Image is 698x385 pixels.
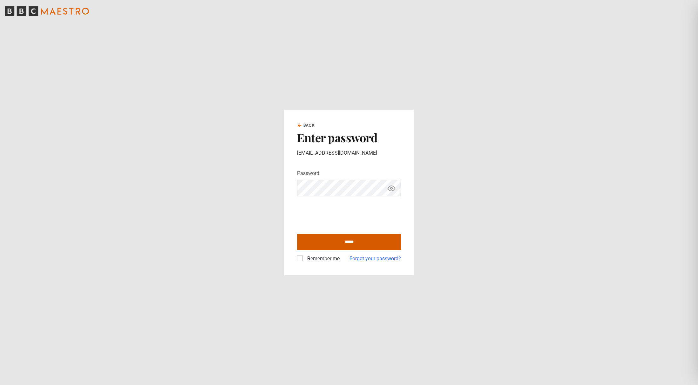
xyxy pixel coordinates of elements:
[297,149,401,157] p: [EMAIL_ADDRESS][DOMAIN_NAME]
[305,255,340,262] label: Remember me
[297,122,315,128] a: Back
[297,201,394,226] iframe: reCAPTCHA
[297,170,319,177] label: Password
[349,255,401,262] a: Forgot your password?
[297,131,401,144] h2: Enter password
[386,183,397,194] button: Show password
[5,6,89,16] svg: BBC Maestro
[303,122,315,128] span: Back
